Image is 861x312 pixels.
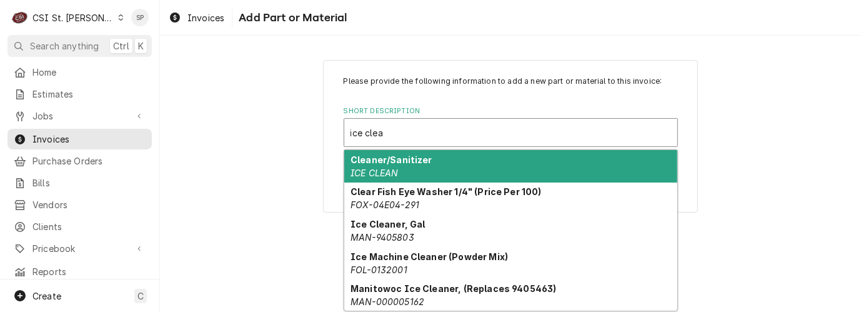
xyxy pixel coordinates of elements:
[32,242,127,255] span: Pricebook
[32,66,146,79] span: Home
[7,62,152,83] a: Home
[164,8,229,28] a: Invoices
[187,11,224,24] span: Invoices
[32,198,146,211] span: Vendors
[344,76,678,87] p: Please provide the following information to add a new part or material to this invoice:
[351,199,419,210] em: FOX-04E04-291
[7,194,152,215] a: Vendors
[138,39,144,53] span: K
[235,9,347,26] span: Add Part or Material
[32,88,146,101] span: Estimates
[32,133,146,146] span: Invoices
[351,186,542,197] strong: Clear Fish Eye Washer 1/4" (Price Per 100)
[351,168,398,178] em: ICE CLEAN
[351,264,407,275] em: FOL-0132001
[7,261,152,282] a: Reports
[32,154,146,168] span: Purchase Orders
[351,232,414,243] em: MAN-9405803
[351,219,426,229] strong: Ice Cleaner, Gal
[32,11,114,24] div: CSI St. [PERSON_NAME]
[344,106,678,147] div: Short Description
[32,176,146,189] span: Bills
[344,76,678,147] div: Line Item Create/Update Form
[7,238,152,259] a: Go to Pricebook
[351,296,424,307] em: MAN-000005162
[344,106,678,116] label: Short Description
[323,60,698,213] div: Line Item Create/Update
[131,9,149,26] div: Shelley Politte's Avatar
[7,35,152,57] button: Search anythingCtrlK
[7,151,152,171] a: Purchase Orders
[137,289,144,303] span: C
[351,283,557,294] strong: Manitowoc Ice Cleaner, (Replaces 9405463)
[30,39,99,53] span: Search anything
[32,291,61,301] span: Create
[351,154,432,165] strong: Cleaner/Sanitizer
[7,173,152,193] a: Bills
[11,9,29,26] div: C
[7,216,152,237] a: Clients
[32,109,127,123] span: Jobs
[7,129,152,149] a: Invoices
[131,9,149,26] div: SP
[113,39,129,53] span: Ctrl
[351,251,508,262] strong: Ice Machine Cleaner (Powder Mix)
[32,220,146,233] span: Clients
[32,265,146,278] span: Reports
[7,106,152,126] a: Go to Jobs
[7,84,152,104] a: Estimates
[11,9,29,26] div: CSI St. Louis's Avatar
